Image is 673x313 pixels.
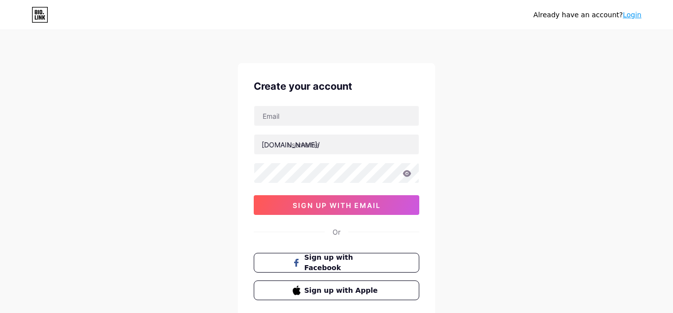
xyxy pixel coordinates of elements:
input: username [254,135,419,154]
div: Already have an account? [534,10,641,20]
button: Sign up with Apple [254,280,419,300]
input: Email [254,106,419,126]
a: Login [623,11,641,19]
button: sign up with email [254,195,419,215]
span: Sign up with Facebook [304,252,381,273]
button: Sign up with Facebook [254,253,419,273]
div: Create your account [254,79,419,94]
span: sign up with email [293,201,381,209]
div: Or [333,227,340,237]
span: Sign up with Apple [304,285,381,296]
div: [DOMAIN_NAME]/ [262,139,320,150]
